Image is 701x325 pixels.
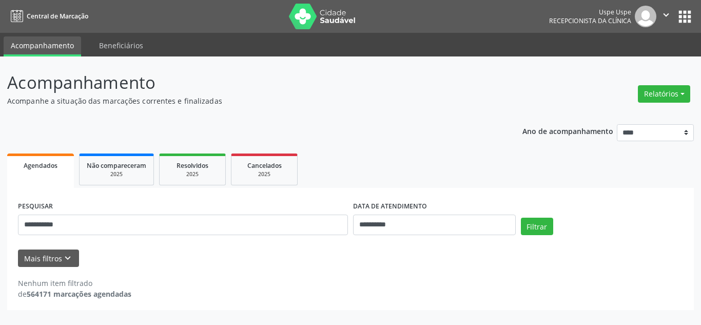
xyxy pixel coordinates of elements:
a: Acompanhamento [4,36,81,56]
i:  [660,9,672,21]
span: Não compareceram [87,161,146,170]
button: Mais filtroskeyboard_arrow_down [18,250,79,267]
span: Cancelados [247,161,282,170]
span: Central de Marcação [27,12,88,21]
div: 2025 [239,170,290,178]
span: Recepcionista da clínica [549,16,631,25]
div: Uspe Uspe [549,8,631,16]
p: Ano de acompanhamento [522,124,613,137]
p: Acompanhe a situação das marcações correntes e finalizadas [7,95,488,106]
button: Relatórios [638,85,690,103]
i: keyboard_arrow_down [62,253,73,264]
span: Resolvidos [177,161,208,170]
a: Central de Marcação [7,8,88,25]
button: Filtrar [521,218,553,235]
button: apps [676,8,694,26]
a: Beneficiários [92,36,150,54]
strong: 564171 marcações agendadas [27,289,131,299]
button:  [656,6,676,27]
div: Nenhum item filtrado [18,278,131,289]
p: Acompanhamento [7,70,488,95]
label: DATA DE ATENDIMENTO [353,199,427,215]
div: 2025 [167,170,218,178]
img: img [635,6,656,27]
span: Agendados [24,161,57,170]
label: PESQUISAR [18,199,53,215]
div: 2025 [87,170,146,178]
div: de [18,289,131,299]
